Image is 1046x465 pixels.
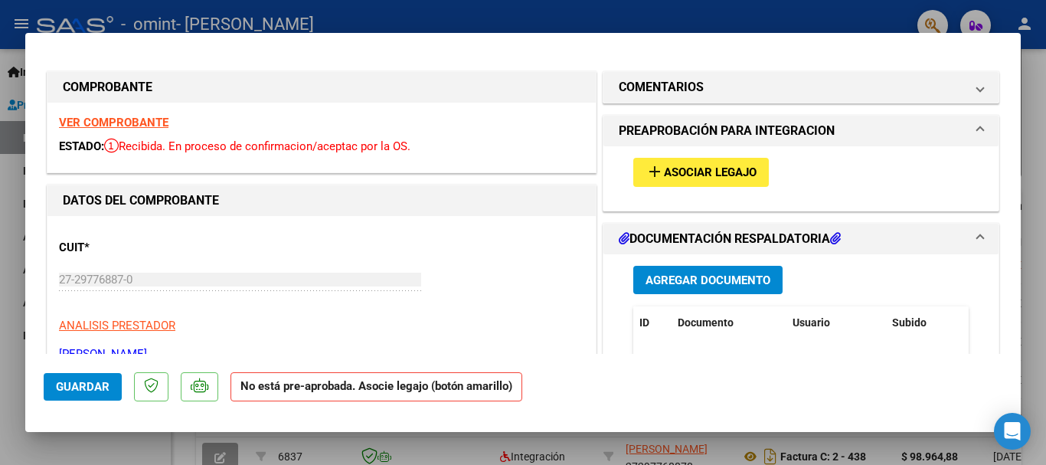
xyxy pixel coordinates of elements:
span: Recibida. En proceso de confirmacion/aceptac por la OS. [104,139,410,153]
strong: COMPROBANTE [63,80,152,94]
span: Usuario [793,316,830,329]
h1: COMENTARIOS [619,78,704,97]
button: Guardar [44,373,122,401]
span: Agregar Documento [646,273,770,287]
button: Asociar Legajo [633,158,769,186]
mat-icon: add [646,162,664,181]
datatable-header-cell: Subido [886,306,963,339]
button: Agregar Documento [633,266,783,294]
datatable-header-cell: Documento [672,306,786,339]
a: VER COMPROBANTE [59,116,168,129]
span: Asociar Legajo [664,166,757,180]
mat-expansion-panel-header: COMENTARIOS [603,72,999,103]
strong: No está pre-aprobada. Asocie legajo (botón amarillo) [230,372,522,402]
div: PREAPROBACIÓN PARA INTEGRACION [603,146,999,210]
h1: DOCUMENTACIÓN RESPALDATORIA [619,230,841,248]
span: ANALISIS PRESTADOR [59,319,175,332]
p: CUIT [59,239,217,257]
strong: DATOS DEL COMPROBANTE [63,193,219,208]
span: ID [639,316,649,329]
span: Documento [678,316,734,329]
span: ESTADO: [59,139,104,153]
mat-expansion-panel-header: PREAPROBACIÓN PARA INTEGRACION [603,116,999,146]
div: Open Intercom Messenger [994,413,1031,450]
datatable-header-cell: Usuario [786,306,886,339]
datatable-header-cell: Acción [963,306,1039,339]
datatable-header-cell: ID [633,306,672,339]
span: Subido [892,316,927,329]
mat-expansion-panel-header: DOCUMENTACIÓN RESPALDATORIA [603,224,999,254]
p: [PERSON_NAME] [59,345,584,363]
h1: PREAPROBACIÓN PARA INTEGRACION [619,122,835,140]
span: Guardar [56,380,110,394]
